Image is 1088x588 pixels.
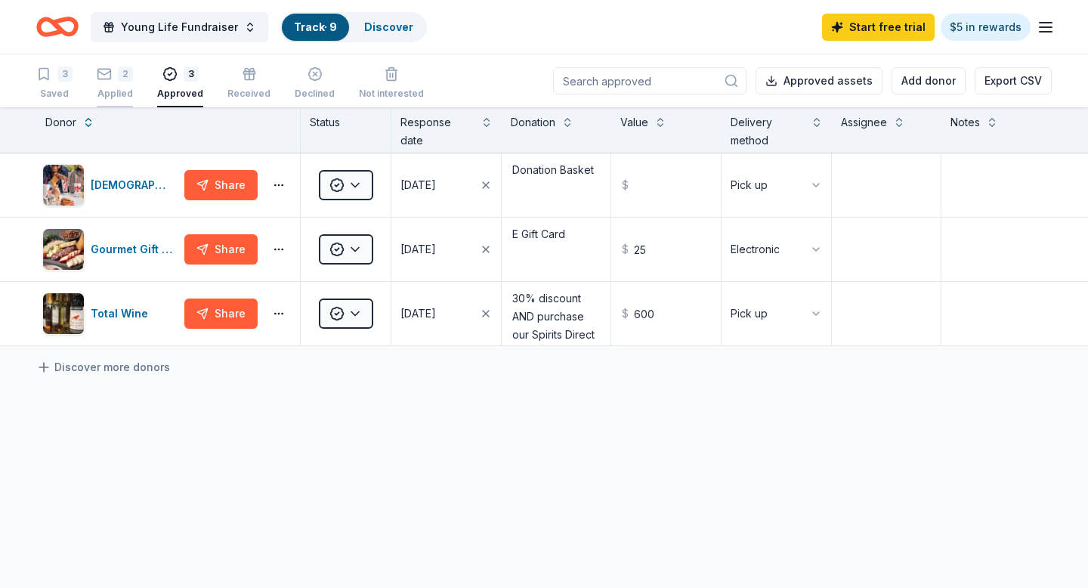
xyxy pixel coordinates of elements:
[42,228,178,271] button: Image for Gourmet Gift BasketsGourmet Gift Baskets
[553,67,746,94] input: Search approved
[184,170,258,200] button: Share
[511,113,555,132] div: Donation
[941,14,1031,41] a: $5 in rewards
[42,292,178,335] button: Image for Total WineTotal Wine
[400,305,436,323] div: [DATE]
[91,176,178,194] div: [DEMOGRAPHIC_DATA]-fil-A ([GEOGRAPHIC_DATA])
[91,12,268,42] button: Young Life Fundraiser
[503,219,610,280] textarea: E Gift Card
[975,67,1052,94] button: Export CSV
[295,88,335,100] div: Declined
[97,88,133,100] div: Applied
[36,88,73,100] div: Saved
[841,113,887,132] div: Assignee
[950,113,980,132] div: Notes
[756,67,882,94] button: Approved assets
[43,229,84,270] img: Image for Gourmet Gift Baskets
[57,67,73,82] div: 3
[391,218,501,281] button: [DATE]
[184,299,258,329] button: Share
[400,113,474,150] div: Response date
[892,67,966,94] button: Add donor
[359,60,424,107] button: Not interested
[43,293,84,334] img: Image for Total Wine
[184,67,199,82] div: 3
[97,60,133,107] button: 2Applied
[503,155,610,215] textarea: Donation Basket
[227,60,270,107] button: Received
[36,9,79,45] a: Home
[301,107,391,153] div: Status
[364,20,413,33] a: Discover
[157,88,203,100] div: Approved
[359,88,424,100] div: Not interested
[227,88,270,100] div: Received
[157,60,203,107] button: 3Approved
[822,14,935,41] a: Start free trial
[45,113,76,132] div: Donor
[400,240,436,258] div: [DATE]
[400,176,436,194] div: [DATE]
[43,165,84,206] img: Image for Chick-fil-A (Fresno)
[36,358,170,376] a: Discover more donors
[118,67,133,82] div: 2
[42,164,178,206] button: Image for Chick-fil-A (Fresno)[DEMOGRAPHIC_DATA]-fil-A ([GEOGRAPHIC_DATA])
[391,282,501,345] button: [DATE]
[731,113,805,150] div: Delivery method
[294,20,337,33] a: Track· 9
[91,305,154,323] div: Total Wine
[503,283,610,344] textarea: 30% discount AND purchase our Spirits Direct spirits with a 10% discount AND pick up your private...
[184,234,258,265] button: Share
[36,60,73,107] button: 3Saved
[280,12,427,42] button: Track· 9Discover
[295,60,335,107] button: Declined
[391,153,501,217] button: [DATE]
[91,240,178,258] div: Gourmet Gift Baskets
[121,18,238,36] span: Young Life Fundraiser
[620,113,648,132] div: Value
